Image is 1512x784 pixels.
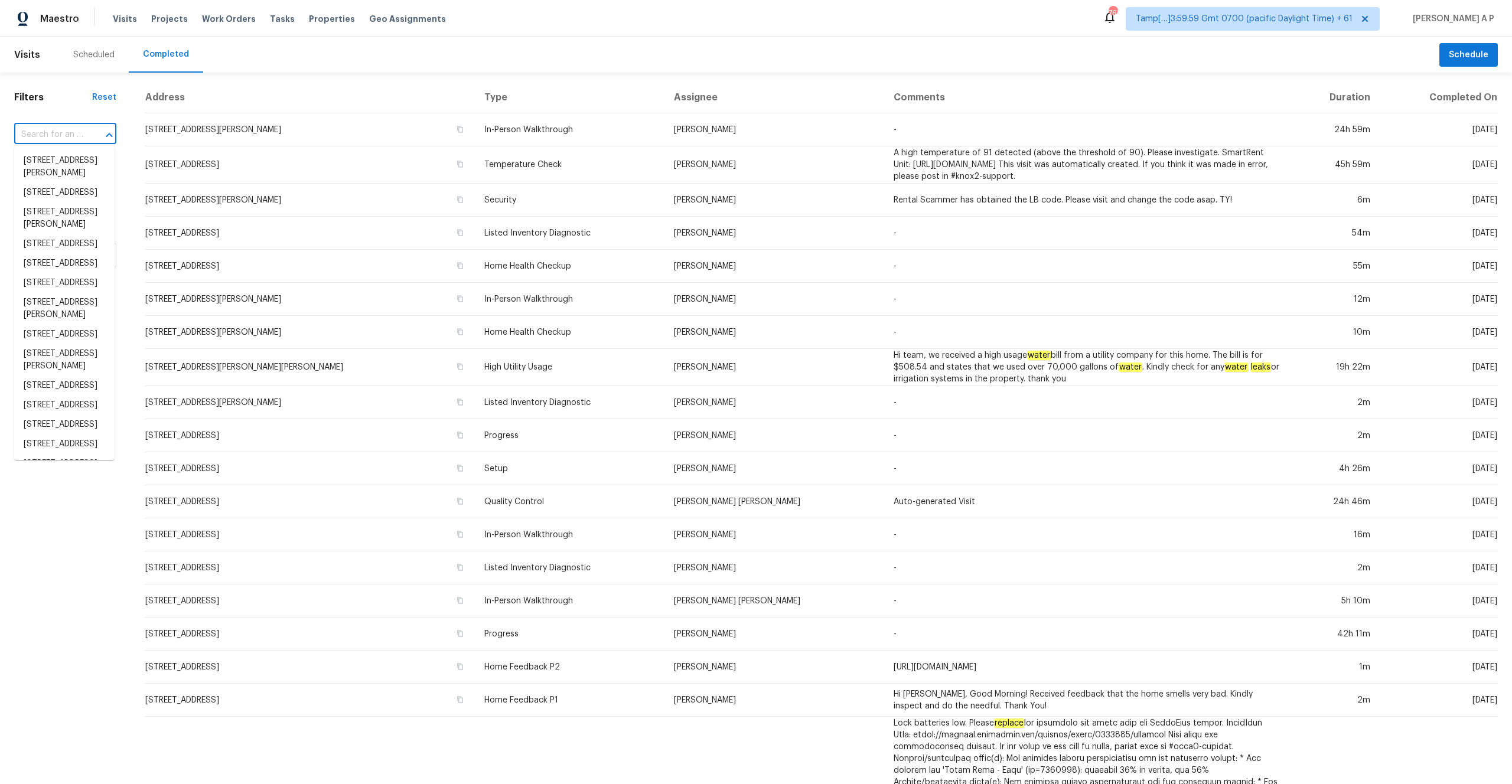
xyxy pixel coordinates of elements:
[455,194,465,205] button: Copy Address
[145,684,475,717] td: [STREET_ADDRESS]
[455,628,465,639] button: Copy Address
[14,415,115,435] li: [STREET_ADDRESS]
[664,651,884,684] td: [PERSON_NAME]
[884,551,1290,584] td: -
[1290,485,1380,518] td: 24h 46m
[884,386,1290,419] td: -
[369,13,446,25] span: Geo Assignments
[664,283,884,316] td: [PERSON_NAME]
[145,518,475,551] td: [STREET_ADDRESS]
[475,684,664,717] td: Home Feedback P1
[884,113,1290,146] td: -
[309,13,355,25] span: Properties
[664,551,884,584] td: [PERSON_NAME]
[1109,7,1117,19] div: 761
[1380,618,1498,651] td: [DATE]
[14,293,115,325] li: [STREET_ADDRESS][PERSON_NAME]
[664,386,884,419] td: [PERSON_NAME]
[14,183,115,202] li: [STREET_ADDRESS]
[14,396,115,415] li: [STREET_ADDRESS]
[455,326,465,337] button: Copy Address
[145,146,475,184] td: [STREET_ADDRESS]
[455,293,465,304] button: Copy Address
[1380,584,1498,618] td: [DATE]
[1380,419,1498,452] td: [DATE]
[1290,184,1380,217] td: 6m
[475,452,664,485] td: Setup
[664,419,884,452] td: [PERSON_NAME]
[475,584,664,618] td: In-Person Walkthrough
[455,260,465,271] button: Copy Address
[1380,684,1498,717] td: [DATE]
[455,694,465,705] button: Copy Address
[1380,316,1498,349] td: [DATE]
[455,595,465,606] button: Copy Address
[455,529,465,540] button: Copy Address
[1380,146,1498,184] td: [DATE]
[1380,184,1498,217] td: [DATE]
[664,684,884,717] td: [PERSON_NAME]
[14,234,115,254] li: [STREET_ADDRESS]
[1136,13,1353,25] span: Tamp[…]3:59:59 Gmt 0700 (pacific Daylight Time) + 61
[664,113,884,146] td: [PERSON_NAME]
[1290,283,1380,316] td: 12m
[145,217,475,250] td: [STREET_ADDRESS]
[664,618,884,651] td: [PERSON_NAME]
[1119,362,1142,372] em: water
[14,325,115,344] li: [STREET_ADDRESS]
[884,316,1290,349] td: -
[664,146,884,184] td: [PERSON_NAME]
[884,618,1290,651] td: -
[151,13,188,25] span: Projects
[884,684,1290,717] td: Hi [PERSON_NAME], Good Morning! Received feedback that the home smells very bad. Kindly inspect a...
[664,316,884,349] td: [PERSON_NAME]
[14,202,115,234] li: [STREET_ADDRESS][PERSON_NAME]
[101,127,118,143] button: Close
[664,217,884,250] td: [PERSON_NAME]
[14,454,115,473] li: [STREET_ADDRESS]
[1250,362,1271,372] em: leaks
[14,126,83,144] input: Search for an address...
[884,651,1290,684] td: [URL][DOMAIN_NAME]
[1290,146,1380,184] td: 45h 59m
[1224,362,1248,372] em: water
[475,283,664,316] td: In-Person Walkthrough
[1290,518,1380,551] td: 16m
[475,651,664,684] td: Home Feedback P2
[1380,551,1498,584] td: [DATE]
[455,430,465,440] button: Copy Address
[145,618,475,651] td: [STREET_ADDRESS]
[14,344,115,376] li: [STREET_ADDRESS][PERSON_NAME]
[455,361,465,372] button: Copy Address
[664,82,884,113] th: Assignee
[145,283,475,316] td: [STREET_ADDRESS][PERSON_NAME]
[664,584,884,618] td: [PERSON_NAME] [PERSON_NAME]
[113,13,137,25] span: Visits
[1290,250,1380,283] td: 55m
[145,551,475,584] td: [STREET_ADDRESS]
[145,419,475,452] td: [STREET_ADDRESS]
[475,316,664,349] td: Home Health Checkup
[884,146,1290,184] td: A high temperature of 91 detected (above the threshold of 90). Please investigate. SmartRent Unit...
[455,496,465,507] button: Copy Address
[1290,618,1380,651] td: 42h 11m
[145,113,475,146] td: [STREET_ADDRESS][PERSON_NAME]
[1380,386,1498,419] td: [DATE]
[145,452,475,485] td: [STREET_ADDRESS]
[1290,419,1380,452] td: 2m
[455,397,465,407] button: Copy Address
[14,435,115,454] li: [STREET_ADDRESS]
[884,485,1290,518] td: Auto-generated Visit
[145,584,475,618] td: [STREET_ADDRESS]
[475,349,664,386] td: High Utility Usage
[1290,82,1380,113] th: Duration
[145,386,475,419] td: [STREET_ADDRESS][PERSON_NAME]
[14,151,115,183] li: [STREET_ADDRESS][PERSON_NAME]
[475,217,664,250] td: Listed Inventory Diagnostic
[1290,452,1380,485] td: 4h 26m
[664,518,884,551] td: [PERSON_NAME]
[664,184,884,217] td: [PERSON_NAME]
[1380,651,1498,684] td: [DATE]
[1380,250,1498,283] td: [DATE]
[475,146,664,184] td: Temperature Check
